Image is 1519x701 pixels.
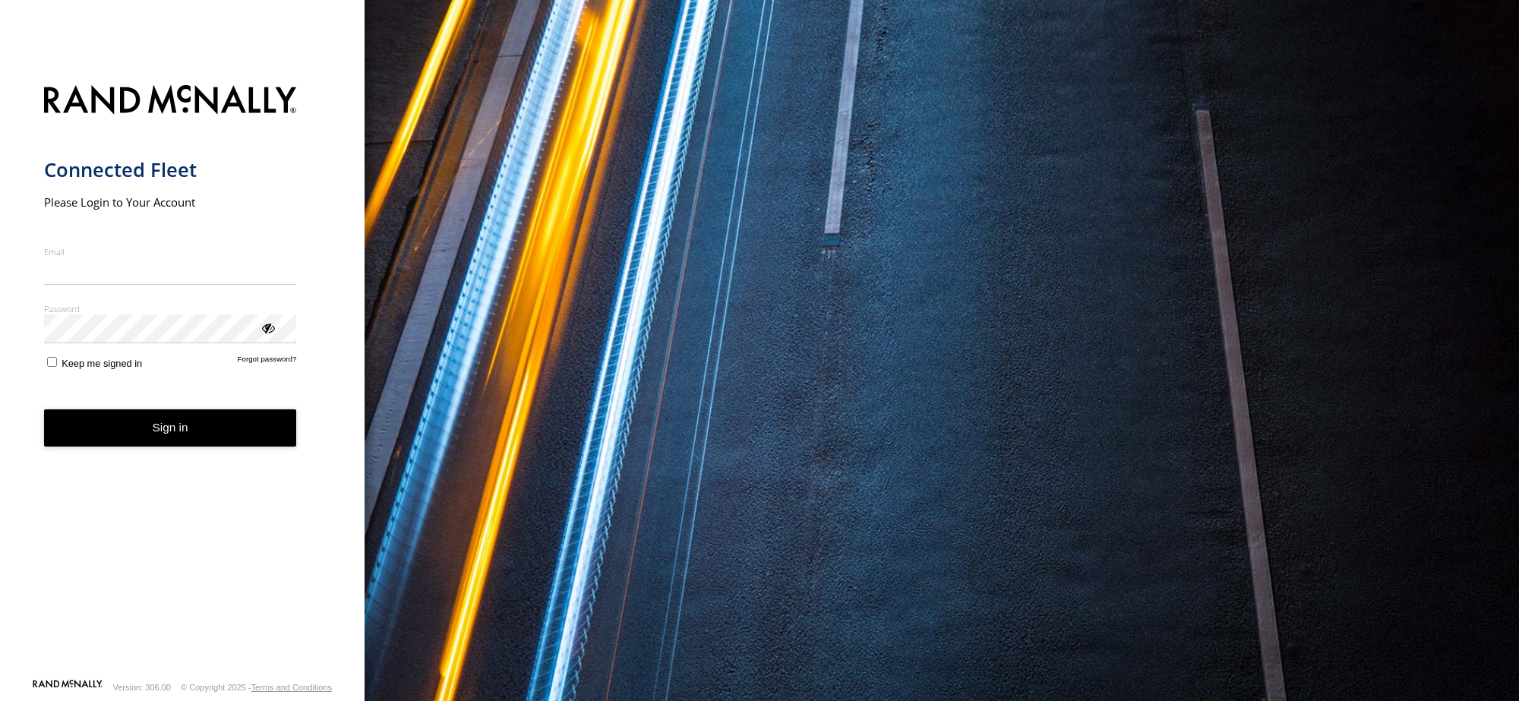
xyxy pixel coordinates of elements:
label: Password [44,303,297,314]
a: Forgot password? [238,355,297,369]
div: Version: 306.00 [113,683,171,692]
input: Keep me signed in [47,357,57,367]
span: Keep me signed in [62,358,142,369]
button: Sign in [44,409,297,447]
div: © Copyright 2025 - [181,683,332,692]
h2: Please Login to Your Account [44,194,297,210]
a: Visit our Website [33,680,103,695]
form: main [44,76,321,678]
img: Rand McNally [44,82,297,121]
div: ViewPassword [260,320,275,335]
h1: Connected Fleet [44,157,297,182]
a: Terms and Conditions [251,683,332,692]
label: Email [44,246,297,257]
